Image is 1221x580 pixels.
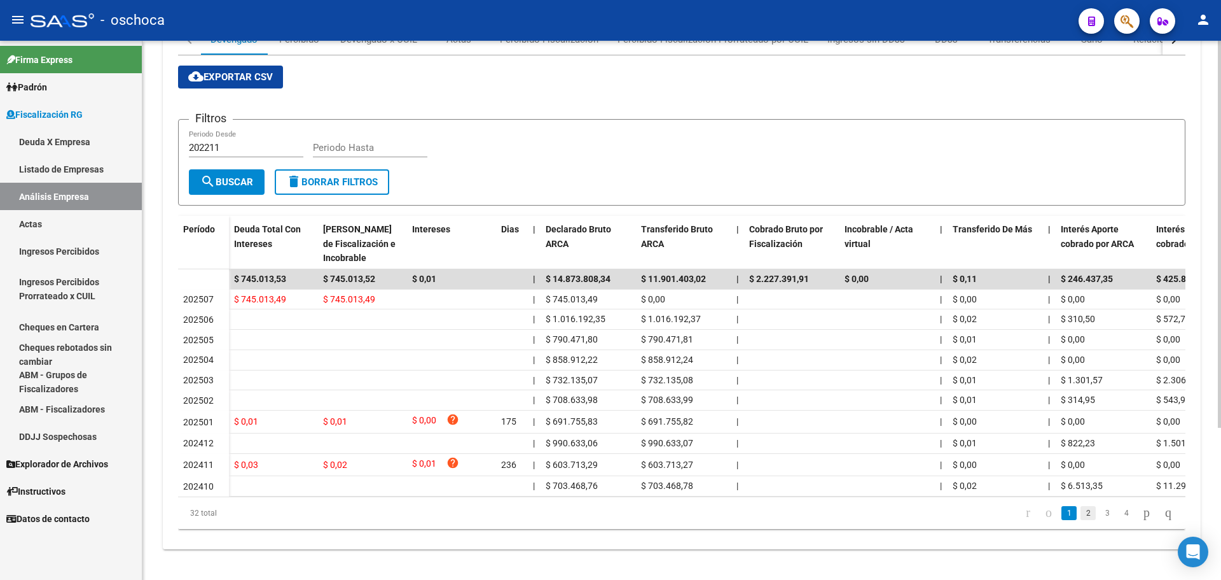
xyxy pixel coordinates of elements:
span: | [533,438,535,448]
span: $ 0,01 [234,416,258,427]
span: $ 790.471,81 [641,334,693,344]
span: | [736,274,739,284]
span: $ 1.301,57 [1061,375,1103,385]
span: $ 0,00 [953,294,977,304]
datatable-header-cell: Deuda Bruta Neto de Fiscalización e Incobrable [318,216,407,272]
span: $ 858.912,24 [641,355,693,365]
datatable-header-cell: Incobrable / Acta virtual [839,216,935,272]
span: Transferido De Más [953,224,1032,234]
span: Borrar Filtros [286,176,378,188]
span: | [1048,460,1050,470]
span: | [533,460,535,470]
span: | [736,481,738,491]
span: $ 0,11 [953,274,977,284]
span: $ 0,00 [1061,460,1085,470]
span: $ 708.633,98 [546,395,598,405]
span: $ 2.306,18 [1156,375,1198,385]
span: $ 0,00 [1061,416,1085,427]
i: help [446,413,459,426]
mat-icon: cloud_download [188,69,203,84]
span: $ 745.013,49 [323,294,375,304]
span: $ 1.016.192,35 [546,314,605,324]
span: $ 990.633,07 [641,438,693,448]
li: page 4 [1117,502,1136,524]
span: | [736,460,738,470]
span: $ 603.713,27 [641,460,693,470]
span: 202501 [183,417,214,427]
span: | [736,224,739,234]
span: | [940,334,942,344]
datatable-header-cell: | [731,216,744,272]
mat-icon: delete [286,174,301,189]
span: $ 703.468,78 [641,481,693,491]
span: | [533,334,535,344]
span: Transferido Bruto ARCA [641,224,713,249]
span: | [940,460,942,470]
a: 2 [1080,506,1096,520]
span: $ 11.901.403,02 [641,274,706,284]
span: | [940,224,942,234]
mat-icon: person [1196,12,1211,27]
span: $ 858.912,22 [546,355,598,365]
span: 202505 [183,335,214,345]
span: $ 0,01 [412,456,436,474]
span: 202503 [183,375,214,385]
span: | [1048,375,1050,385]
span: 202504 [183,355,214,365]
button: Borrar Filtros [275,169,389,195]
span: $ 0,00 [845,274,869,284]
span: | [940,314,942,324]
h3: Filtros [189,110,233,127]
span: $ 745.013,49 [234,294,286,304]
datatable-header-cell: | [935,216,948,272]
span: $ 745.013,52 [323,274,375,284]
span: Intereses [412,224,450,234]
div: Open Intercom Messenger [1178,537,1208,567]
span: | [736,294,738,304]
datatable-header-cell: | [528,216,541,272]
span: $ 745.013,53 [234,274,286,284]
span: $ 0,00 [1156,334,1180,344]
span: $ 732.135,07 [546,375,598,385]
span: $ 1.016.192,37 [641,314,701,324]
span: | [1048,334,1050,344]
span: $ 0,01 [953,395,977,405]
a: 3 [1100,506,1115,520]
span: Declarado Bruto ARCA [546,224,611,249]
span: $ 0,00 [1156,355,1180,365]
span: $ 314,95 [1061,395,1095,405]
button: Buscar [189,169,265,195]
datatable-header-cell: Cobrado Bruto por Fiscalización [744,216,839,272]
span: $ 0,00 [953,460,977,470]
span: | [533,294,535,304]
span: $ 691.755,83 [546,416,598,427]
a: go to next page [1138,506,1155,520]
button: Exportar CSV [178,66,283,88]
span: | [1048,294,1050,304]
span: Dias [501,224,519,234]
span: | [940,395,942,405]
span: $ 543,99 [1156,395,1190,405]
span: $ 14.873.808,34 [546,274,610,284]
span: | [940,416,942,427]
span: Fiscalización RG [6,108,83,122]
span: - oschoca [100,6,165,34]
span: 202502 [183,395,214,406]
span: $ 0,01 [323,416,347,427]
span: 202506 [183,315,214,325]
span: $ 822,23 [1061,438,1095,448]
span: $ 0,00 [412,413,436,430]
span: $ 310,50 [1061,314,1095,324]
datatable-header-cell: | [1043,216,1056,272]
span: | [736,355,738,365]
span: 202507 [183,294,214,304]
mat-icon: menu [10,12,25,27]
span: $ 0,00 [641,294,665,304]
span: 175 [501,416,516,427]
span: $ 708.633,99 [641,395,693,405]
span: $ 0,00 [953,416,977,427]
span: Padrón [6,80,47,94]
span: | [940,375,942,385]
span: | [1048,314,1050,324]
span: $ 11.299,21 [1156,481,1203,491]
